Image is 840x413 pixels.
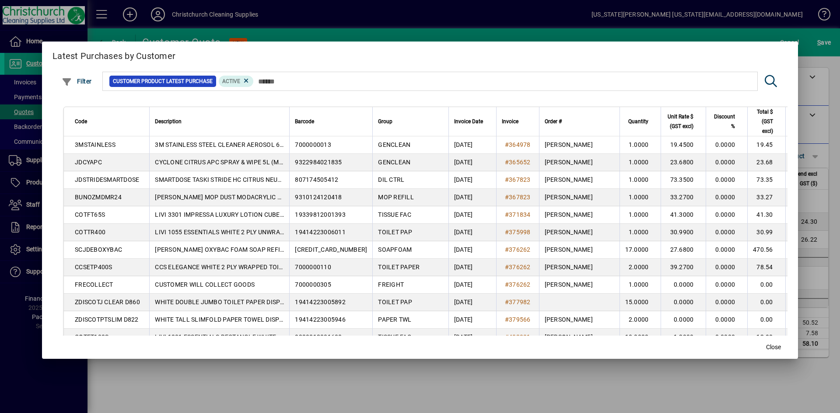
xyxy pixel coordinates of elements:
span: 19339812001393 [295,211,346,218]
td: [DATE] [448,329,496,346]
span: JDCYAPC [75,159,102,166]
td: [PERSON_NAME] [539,329,619,346]
span: MOP REFILL [378,194,414,201]
span: 367823 [509,176,531,183]
div: Discount % [711,112,743,131]
td: 23.6800 [661,154,706,171]
td: 73.3500 [661,171,706,189]
a: #375998 [502,227,534,237]
span: Total $ (GST excl) [753,107,773,136]
span: PAPER TWL [378,316,411,323]
td: 0.0000 [661,294,706,311]
span: GENCLEAN [378,159,410,166]
span: # [505,333,509,340]
td: [DATE] [448,224,496,241]
td: [DATE] [448,276,496,294]
span: 377982 [509,298,531,305]
td: 0.0000 [706,259,747,276]
span: # [505,194,509,201]
span: JDSTRIDESMARTDOSE [75,176,139,183]
td: 0.0000 [706,311,747,329]
td: [PERSON_NAME] [539,311,619,329]
td: 41.3000 [661,206,706,224]
div: Description [155,117,284,126]
span: [CREDIT_CARD_NUMBER] [295,246,367,253]
div: Code [75,117,144,126]
td: 0.0000 [706,136,747,154]
td: 0.0000 [706,329,747,346]
a: #376262 [502,280,534,289]
td: 41.30 [747,206,785,224]
td: 30.99 [747,224,785,241]
td: 1.2900 [661,329,706,346]
span: # [505,281,509,288]
span: 402991 [509,333,531,340]
td: [PERSON_NAME] [539,189,619,206]
td: 30.9900 [661,224,706,241]
span: 364978 [509,141,531,148]
span: 379566 [509,316,531,323]
td: 1.0000 [619,206,661,224]
td: [DATE] [448,189,496,206]
span: 367823 [509,194,531,201]
td: 0.0000 [706,154,747,171]
div: Unit Rate $ (GST excl) [666,112,701,131]
span: [PERSON_NAME] MOP DUST MODACRYLIC 24" 60CM ORANGE REFILL [155,194,353,201]
span: 9310124120418 [295,194,342,201]
span: GENCLEAN [378,141,410,148]
td: 0.0000 [706,224,747,241]
td: [DATE] [448,154,496,171]
td: 2.0000 [619,311,661,329]
span: TOILET PAPER [378,264,420,271]
a: #379566 [502,315,534,324]
a: #371834 [502,210,534,219]
td: 33.2700 [661,189,706,206]
span: Discount % [711,112,735,131]
td: 10.0000 [619,329,661,346]
span: CCS ELEGANCE WHITE 2 PLY WRAPPED TOILET ROLLS 400S X 48 [155,264,340,271]
td: 2.0000 [619,259,661,276]
span: CUSTOMER WILL COLLECT GOODS [155,281,255,288]
td: 470.56 [747,241,785,259]
span: # [505,176,509,183]
td: [DATE] [448,311,496,329]
span: 807174505412 [295,176,338,183]
span: 3MSTAINLESS [75,141,115,148]
h2: Latest Purchases by Customer [42,42,798,67]
span: COTTR400 [75,229,105,236]
mat-chip: Product Activation Status: Active [219,76,254,87]
span: LIVI 1055 ESSENTIALS WHITE 2 PLY UNWRAPPED TOILET ROLLS 400S X 36 (6X6PK) [155,229,394,236]
span: # [505,264,509,271]
td: 12.90 [747,329,785,346]
td: 19.4500 [661,136,706,154]
td: [PERSON_NAME] [539,136,619,154]
td: [PERSON_NAME] [539,259,619,276]
span: TISSUE FAC [378,333,411,340]
span: BUNOZMDMR24 [75,194,122,201]
span: 371834 [509,211,531,218]
span: 9339812001600 [295,333,342,340]
div: Total $ (GST excl) [753,107,781,136]
span: # [505,141,509,148]
td: 27.6800 [661,241,706,259]
td: 1.0000 [619,136,661,154]
span: LIVI 3301 IMPRESSA LUXURY LOTION CUBED WHITE 3 PLY F/TISSUE 65S X 24 [155,211,375,218]
a: #365652 [502,157,534,167]
td: 0.0000 [706,241,747,259]
span: # [505,159,509,166]
td: 78.54 [747,259,785,276]
span: Group [378,117,392,126]
span: LIVI 1301 ESSENTIALS RECTANGLE WHITE 2 PLY F/TISSUES 100S [155,333,340,340]
span: 376262 [509,264,531,271]
span: 365652 [509,159,531,166]
td: [PERSON_NAME] [539,154,619,171]
span: # [505,229,509,236]
td: [PERSON_NAME] [539,241,619,259]
td: 0.00 [747,311,785,329]
td: [PERSON_NAME] [539,171,619,189]
td: [PERSON_NAME] [539,276,619,294]
span: Close [766,343,781,352]
span: DIL CTRL [378,176,404,183]
span: Customer Product Latest Purchase [113,77,213,86]
span: CCSETP400S [75,264,112,271]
